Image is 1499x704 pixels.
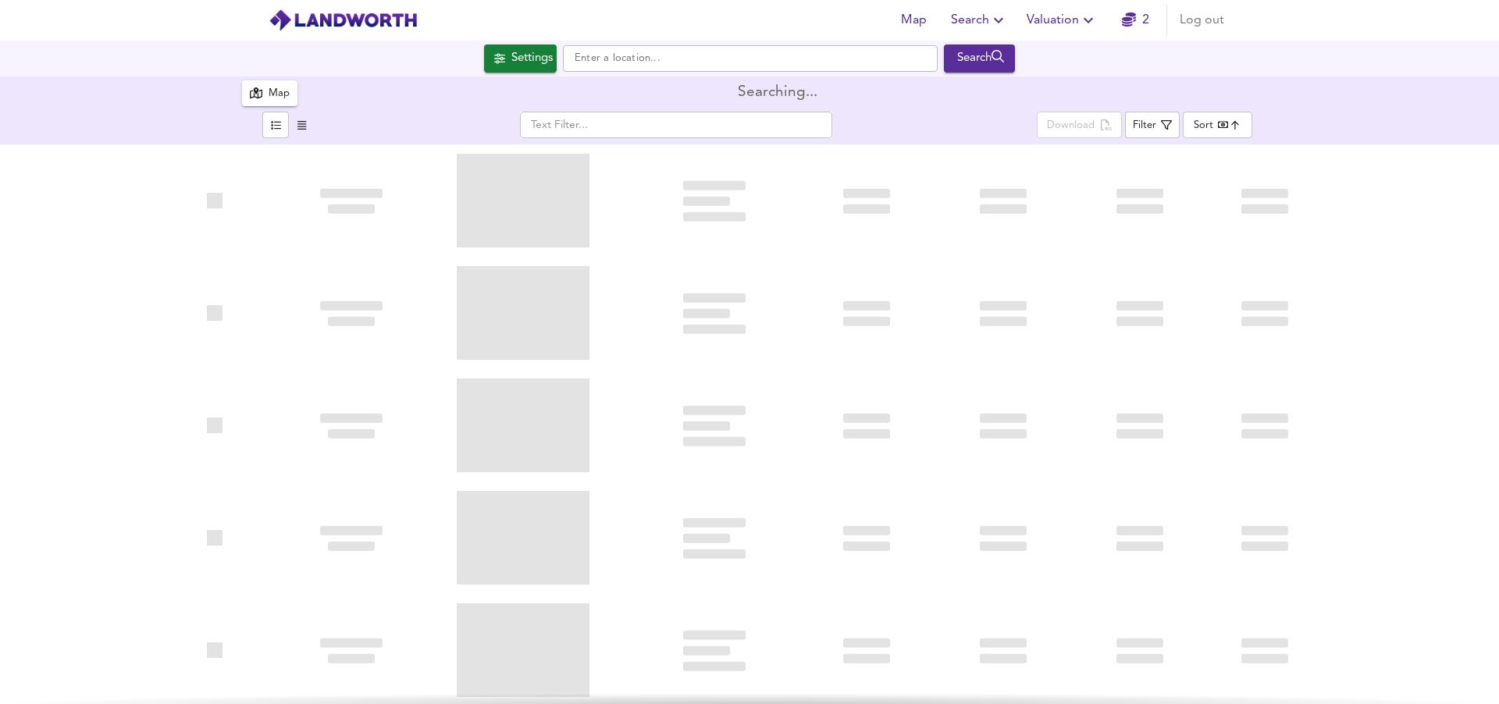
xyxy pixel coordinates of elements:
[944,44,1015,73] button: Search
[1183,112,1252,138] div: Sort
[563,45,938,72] input: Enter a location...
[945,5,1014,36] button: Search
[1133,117,1156,135] div: Filter
[1037,112,1122,138] div: split button
[269,9,418,32] img: logo
[484,44,557,73] button: Settings
[242,80,297,106] button: Map
[1125,112,1180,138] button: Filter
[1194,118,1213,133] div: Sort
[1027,9,1098,31] span: Valuation
[888,5,938,36] button: Map
[944,44,1015,73] div: Run Your Search
[948,48,1011,69] div: Search
[1180,9,1224,31] span: Log out
[1122,9,1149,31] a: 2
[1173,5,1230,36] button: Log out
[484,44,557,73] div: Click to configure Search Settings
[520,112,832,138] input: Text Filter...
[269,85,290,103] div: Map
[1020,5,1104,36] button: Valuation
[895,9,932,31] span: Map
[1110,5,1160,36] button: 2
[511,48,553,69] div: Settings
[951,9,1008,31] span: Search
[738,85,817,101] div: Searching...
